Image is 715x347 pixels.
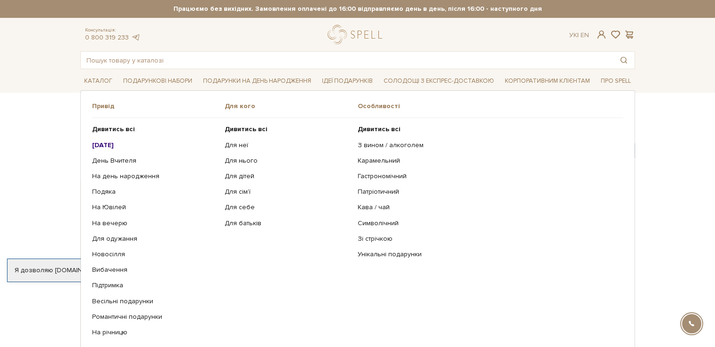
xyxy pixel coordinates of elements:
a: Каталог [80,74,116,88]
a: На день народження [92,172,218,181]
b: Дивитись всі [92,125,135,133]
a: Зі стрічкою [358,235,616,243]
a: Для одужання [92,235,218,243]
a: Новосілля [92,250,218,259]
a: На річницю [92,328,218,337]
a: Гастрономічний [358,172,616,181]
a: Вибачення [92,266,218,274]
span: Для кого [225,102,358,110]
a: На вечерю [92,219,218,228]
input: Пошук товару у каталозі [81,52,613,69]
span: Привід [92,102,225,110]
span: Консультація: [85,27,141,33]
strong: Працюємо без вихідних. Замовлення оплачені до 16:00 відправляємо день в день, після 16:00 - насту... [80,5,635,13]
a: Подяка [92,188,218,196]
a: Дивитись всі [358,125,616,134]
a: Карамельний [358,157,616,165]
div: Я дозволяю [DOMAIN_NAME] використовувати [8,266,262,275]
span: Особливості [358,102,623,110]
a: Патріотичний [358,188,616,196]
b: [DATE] [92,141,114,149]
a: Дивитись всі [225,125,351,134]
a: telegram [131,33,141,41]
a: Подарункові набори [119,74,196,88]
a: Унікальні подарунки [358,250,616,259]
a: [DATE] [92,141,218,150]
a: Про Spell [597,74,635,88]
a: 0 800 319 233 [85,33,129,41]
b: Дивитись всі [225,125,267,133]
a: Для себе [225,203,351,212]
a: Романтичні подарунки [92,313,218,321]
span: | [577,31,579,39]
a: День Вчителя [92,157,218,165]
a: Солодощі з експрес-доставкою [380,73,498,89]
div: Ук [569,31,589,39]
a: Підтримка [92,281,218,290]
b: Дивитись всі [358,125,401,133]
a: Дивитись всі [92,125,218,134]
a: Корпоративним клієнтам [501,74,594,88]
a: Для неї [225,141,351,150]
a: Весільні подарунки [92,297,218,306]
a: Ідеї подарунків [318,74,377,88]
button: Пошук товару у каталозі [613,52,635,69]
a: Для сім'ї [225,188,351,196]
a: En [581,31,589,39]
a: Подарунки на День народження [199,74,315,88]
a: Кава / чай [358,203,616,212]
a: Символічний [358,219,616,228]
a: Для дітей [225,172,351,181]
a: На Ювілей [92,203,218,212]
a: logo [328,25,386,44]
a: З вином / алкоголем [358,141,616,150]
a: Для нього [225,157,351,165]
a: Для батьків [225,219,351,228]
